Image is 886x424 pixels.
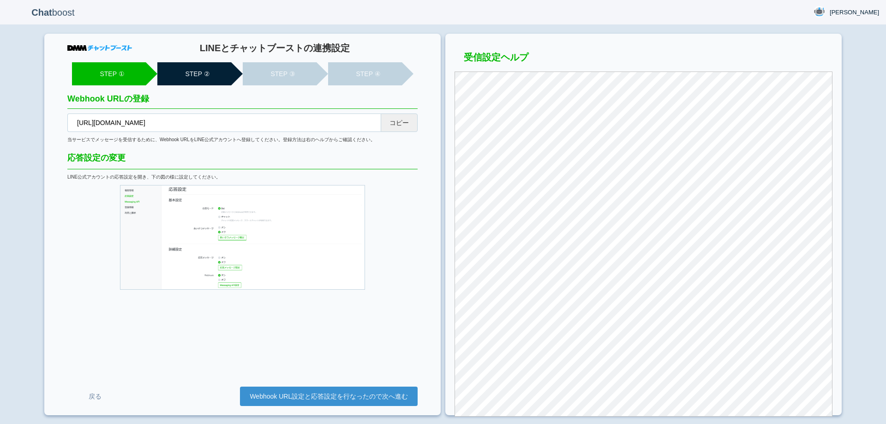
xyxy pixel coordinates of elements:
h2: Webhook URLの登録 [67,95,418,109]
p: boost [7,1,99,24]
img: LINE公式アカウント応答設定 [120,185,365,290]
img: DMMチャットブースト [67,45,132,51]
button: コピー [381,113,418,132]
li: STEP ③ [243,62,317,85]
div: 当サービスでメッセージを受信するために、Webhook URLをLINE公式アカウントへ登録してください。登録方法は右のヘルプからご確認ください。 [67,137,418,143]
div: 応答設定の変更 [67,152,418,169]
li: STEP ④ [328,62,402,85]
h1: LINEとチャットブーストの連携設定 [132,43,418,53]
a: 戻る [67,388,123,405]
span: [PERSON_NAME] [830,8,879,17]
img: User Image [814,6,825,18]
li: STEP ① [72,62,146,85]
div: LINE公式アカウントの応答設定を開き、下の図の様に設定してください。 [67,174,418,180]
b: Chat [31,7,52,18]
h3: 受信設定ヘルプ [455,52,832,67]
li: STEP ② [157,62,231,85]
a: Webhook URL設定と応答設定を行なったので次へ進む [240,387,418,406]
